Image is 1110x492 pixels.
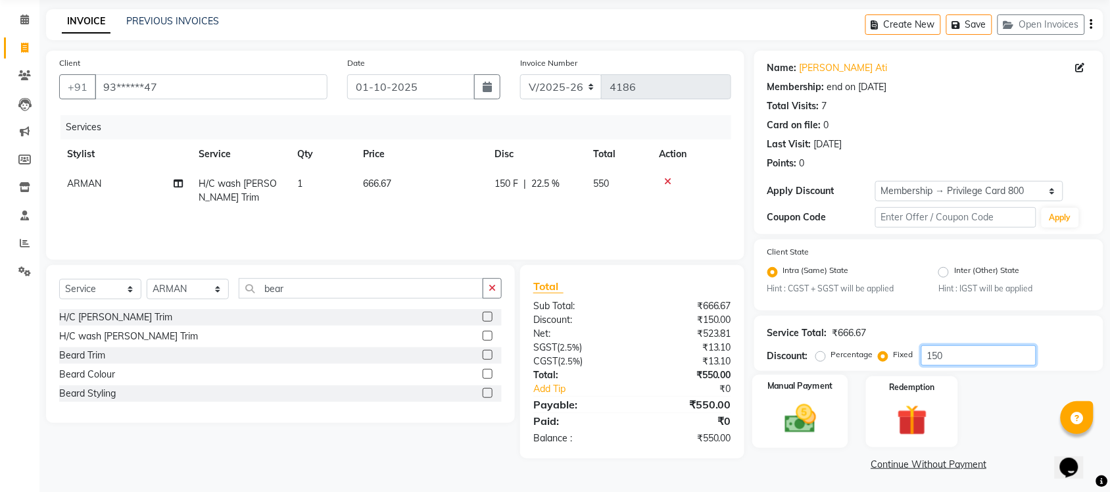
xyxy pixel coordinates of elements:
div: Sub Total: [523,299,633,313]
input: Search by Name/Mobile/Email/Code [95,74,327,99]
span: CGST [533,355,558,367]
label: Redemption [890,381,935,393]
th: Qty [289,139,355,169]
div: Beard Colour [59,368,115,381]
div: ₹150.00 [632,313,741,327]
span: 1 [297,178,302,189]
th: Action [651,139,731,169]
div: ₹0 [650,382,741,396]
div: ( ) [523,341,633,355]
div: Total Visits: [767,99,819,113]
label: Inter (Other) State [954,264,1019,280]
img: _cash.svg [775,401,826,437]
span: Total [533,280,564,293]
div: Discount: [523,313,633,327]
div: Discount: [767,349,808,363]
label: Invoice Number [520,57,577,69]
span: 666.67 [363,178,391,189]
div: Services [60,115,741,139]
div: ₹13.10 [632,341,741,355]
div: Card on file: [767,118,821,132]
div: 7 [822,99,827,113]
small: Hint : CGST + SGST will be applied [767,283,919,295]
img: _gift.svg [888,401,937,439]
div: Payable: [523,397,633,412]
div: Apply Discount [767,184,875,198]
div: end on [DATE] [827,80,887,94]
div: Coupon Code [767,210,875,224]
div: Service Total: [767,326,827,340]
div: ₹523.81 [632,327,741,341]
a: Continue Without Payment [757,458,1101,472]
div: [DATE] [814,137,842,151]
div: ₹13.10 [632,355,741,368]
label: Fixed [894,349,913,360]
button: Save [946,14,992,35]
div: Paid: [523,413,633,429]
th: Service [191,139,289,169]
span: 22.5 % [531,177,560,191]
div: ( ) [523,355,633,368]
input: Search or Scan [239,278,483,299]
span: 2.5% [560,356,580,366]
div: ₹666.67 [832,326,867,340]
input: Enter Offer / Coupon Code [875,207,1036,228]
div: Name: [767,61,797,75]
div: ₹550.00 [632,368,741,382]
div: Balance : [523,431,633,445]
span: ARMAN [67,178,101,189]
div: Last Visit: [767,137,811,151]
div: H/C [PERSON_NAME] Trim [59,310,172,324]
div: 0 [824,118,829,132]
div: Net: [523,327,633,341]
small: Hint : IGST will be applied [938,283,1090,295]
span: 2.5% [560,342,579,353]
label: Client State [767,246,809,258]
span: 150 F [495,177,518,191]
span: SGST [533,341,557,353]
button: Apply [1042,208,1079,228]
div: H/C wash [PERSON_NAME] Trim [59,330,198,343]
th: Stylist [59,139,191,169]
div: ₹550.00 [632,431,741,445]
label: Manual Payment [767,381,833,393]
label: Intra (Same) State [783,264,849,280]
span: H/C wash [PERSON_NAME] Trim [199,178,277,203]
label: Date [347,57,365,69]
div: ₹666.67 [632,299,741,313]
th: Price [355,139,487,169]
div: Beard Styling [59,387,116,401]
a: PREVIOUS INVOICES [126,15,219,27]
span: 550 [593,178,609,189]
a: INVOICE [62,10,110,34]
th: Disc [487,139,585,169]
div: Points: [767,157,797,170]
a: [PERSON_NAME] Ati [800,61,888,75]
button: Open Invoices [998,14,1085,35]
a: Add Tip [523,382,650,396]
button: +91 [59,74,96,99]
label: Percentage [831,349,873,360]
div: ₹550.00 [632,397,741,412]
div: 0 [800,157,805,170]
label: Client [59,57,80,69]
button: Create New [865,14,941,35]
div: ₹0 [632,413,741,429]
div: Membership: [767,80,825,94]
iframe: chat widget [1055,439,1097,479]
th: Total [585,139,651,169]
span: | [523,177,526,191]
div: Beard Trim [59,349,105,362]
div: Total: [523,368,633,382]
